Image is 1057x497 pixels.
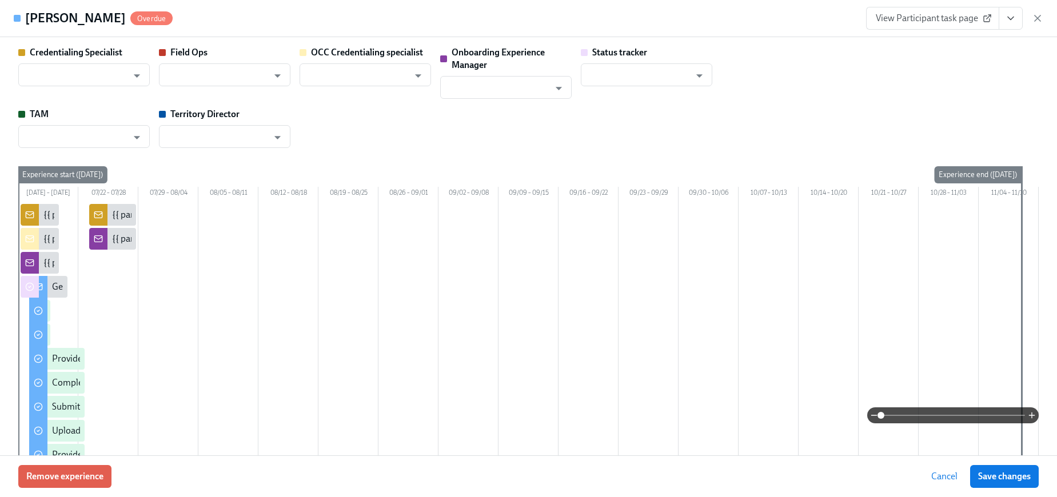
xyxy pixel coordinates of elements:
[919,187,979,202] div: 10/28 – 11/03
[691,67,708,85] button: Open
[198,187,258,202] div: 08/05 – 08/11
[43,233,342,245] div: {{ participant.fullName }} has been enrolled in the state credentialing process
[311,47,423,58] strong: OCC Credentialing specialist
[866,7,999,30] a: View Participant task page
[170,109,240,119] strong: Territory Director
[130,14,173,23] span: Overdue
[452,47,545,70] strong: Onboarding Experience Manager
[970,465,1039,488] button: Save changes
[498,187,559,202] div: 09/09 – 09/15
[550,79,568,97] button: Open
[934,166,1022,183] div: Experience end ([DATE])
[43,209,313,221] div: {{ participant.fullName }} has been enrolled in the Dado Pre-boarding
[739,187,799,202] div: 10/07 – 10/13
[269,129,286,146] button: Open
[128,129,146,146] button: Open
[52,352,258,365] div: Provide key information for the credentialing process
[923,465,966,488] button: Cancel
[799,187,859,202] div: 10/14 – 10/20
[128,67,146,85] button: Open
[559,187,619,202] div: 09/16 – 09/22
[18,465,111,488] button: Remove experience
[378,187,438,202] div: 08/26 – 09/01
[18,187,78,202] div: [DATE] – [DATE]
[52,376,324,389] div: Complete the malpractice insurance information and application form
[978,471,1031,482] span: Save changes
[318,187,378,202] div: 08/19 – 08/25
[52,400,197,413] div: Submit your resume for credentialing
[931,471,958,482] span: Cancel
[138,187,198,202] div: 07/29 – 08/04
[876,13,990,24] span: View Participant task page
[52,280,210,293] div: Getting started at [GEOGRAPHIC_DATA]
[52,448,263,461] div: Provide a copy of your residency completion certificate
[52,424,223,437] div: Upload a PDF of your dental school diploma
[859,187,919,202] div: 10/21 – 10/27
[438,187,498,202] div: 09/02 – 09/08
[18,166,107,183] div: Experience start ([DATE])
[30,109,49,119] strong: TAM
[26,471,103,482] span: Remove experience
[619,187,679,202] div: 09/23 – 09/29
[258,187,318,202] div: 08/12 – 08/18
[30,47,122,58] strong: Credentialing Specialist
[112,233,269,245] div: {{ participant.fullName }} CV is complete
[269,67,286,85] button: Open
[112,209,269,221] div: {{ participant.fullName }} CV is complete
[78,187,138,202] div: 07/22 – 07/28
[999,7,1023,30] button: View task page
[25,10,126,27] h4: [PERSON_NAME]
[679,187,739,202] div: 09/30 – 10/06
[409,67,427,85] button: Open
[592,47,647,58] strong: Status tracker
[43,256,313,269] div: {{ participant.fullName }} has been enrolled in the Dado Pre-boarding
[170,47,208,58] strong: Field Ops
[979,187,1039,202] div: 11/04 – 11/10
